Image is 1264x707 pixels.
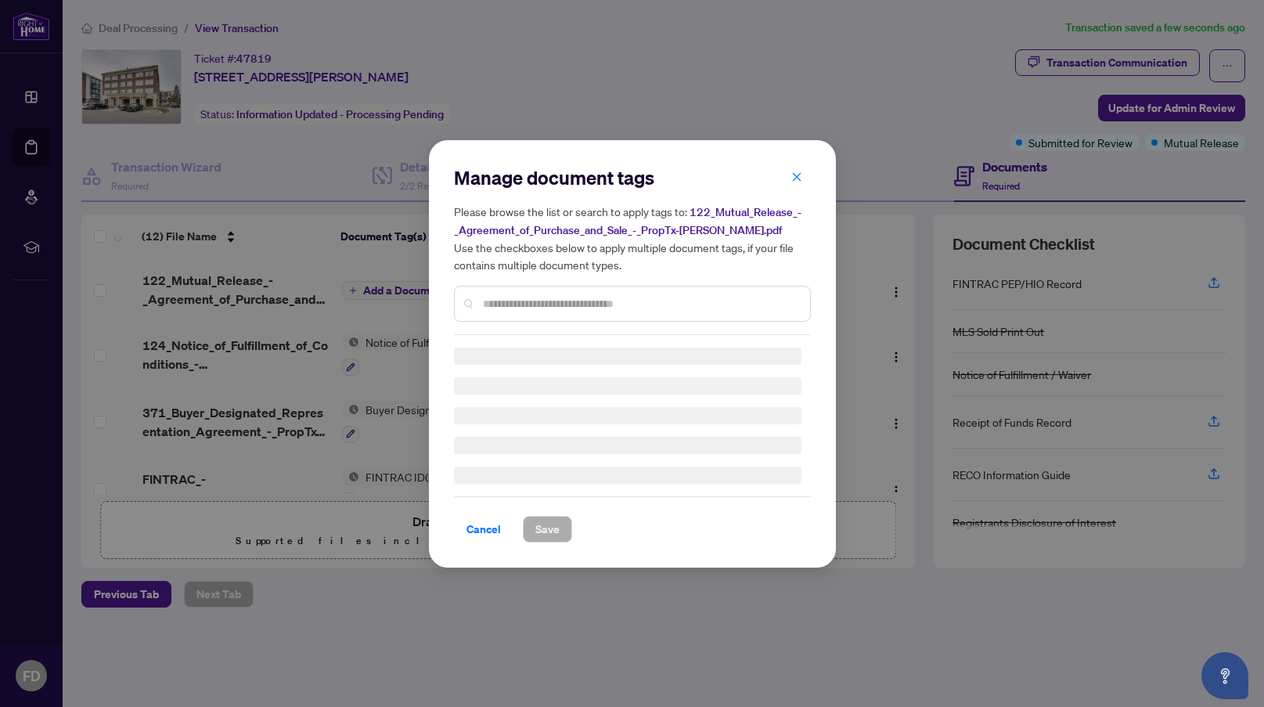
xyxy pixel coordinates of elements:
[791,171,802,182] span: close
[454,516,513,543] button: Cancel
[454,203,811,273] h5: Please browse the list or search to apply tags to: Use the checkboxes below to apply multiple doc...
[523,516,572,543] button: Save
[454,165,811,190] h2: Manage document tags
[466,517,501,542] span: Cancel
[1201,652,1248,699] button: Open asap
[454,205,801,237] span: 122_Mutual_Release_-_Agreement_of_Purchase_and_Sale_-_PropTx-[PERSON_NAME].pdf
